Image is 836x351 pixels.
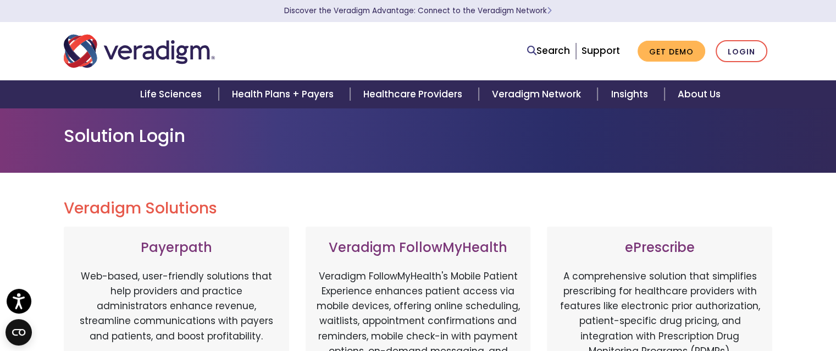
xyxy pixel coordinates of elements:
h3: Veradigm FollowMyHealth [317,240,520,256]
a: Health Plans + Payers [219,80,350,108]
button: Open CMP widget [5,319,32,345]
a: Discover the Veradigm Advantage: Connect to the Veradigm NetworkLearn More [284,6,552,16]
h2: Veradigm Solutions [64,199,773,218]
span: Learn More [547,6,552,16]
h3: ePrescribe [558,240,761,256]
a: Support [582,44,620,57]
a: Get Demo [638,41,705,62]
a: Login [716,40,767,63]
a: Life Sciences [127,80,218,108]
a: About Us [665,80,734,108]
h1: Solution Login [64,125,773,146]
iframe: Drift Chat Widget [625,272,823,338]
a: Search [527,43,570,58]
img: Veradigm logo [64,33,215,69]
a: Healthcare Providers [350,80,479,108]
a: Veradigm Network [479,80,597,108]
h3: Payerpath [75,240,278,256]
a: Insights [597,80,664,108]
